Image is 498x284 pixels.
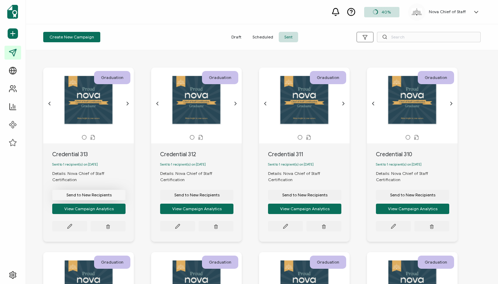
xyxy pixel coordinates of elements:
ion-icon: chevron forward outline [449,101,454,106]
div: Graduation [94,256,130,269]
span: Create New Campaign [49,35,94,39]
ion-icon: chevron back outline [155,101,160,106]
span: Sent to 1 recipient(s) on [DATE] [52,162,98,167]
button: Send to New Recipients [52,190,126,200]
input: Search [377,32,481,42]
span: Sent [279,32,298,42]
div: Graduation [202,256,238,269]
div: Details: Nova Chief of Staff Certification [376,170,458,183]
div: Graduation [418,71,454,84]
span: Draft [226,32,247,42]
div: Graduation [310,256,346,269]
div: Graduation [202,71,238,84]
div: Credential 312 [160,150,242,159]
ion-icon: chevron back outline [47,101,52,106]
div: Details: Nova Chief of Staff Certification [268,170,350,183]
div: Graduation [94,71,130,84]
ion-icon: chevron forward outline [233,101,238,106]
button: View Campaign Analytics [52,204,126,214]
span: Sent to 1 recipient(s) on [DATE] [376,162,422,167]
span: 40% [381,9,391,15]
button: View Campaign Analytics [268,204,341,214]
span: Send to New Recipients [282,193,328,197]
button: Send to New Recipients [376,190,449,200]
button: Create New Campaign [43,32,100,42]
button: View Campaign Analytics [376,204,449,214]
div: Details: Nova Chief of Staff Certification [160,170,242,183]
span: Scheduled [247,32,279,42]
div: Credential 311 [268,150,350,159]
span: Sent to 1 recipient(s) on [DATE] [268,162,314,167]
span: Send to New Recipients [174,193,220,197]
button: View Campaign Analytics [160,204,233,214]
img: sertifier-logomark-colored.svg [7,5,18,19]
div: Graduation [418,256,454,269]
ion-icon: chevron forward outline [125,101,130,106]
div: Graduation [310,71,346,84]
h5: Nova Chief of Staff [429,9,466,14]
div: Credential 313 [52,150,134,159]
ion-icon: chevron forward outline [341,101,346,106]
span: Send to New Recipients [390,193,435,197]
span: Send to New Recipients [66,193,112,197]
ion-icon: chevron back outline [370,101,376,106]
img: f53f884a-7200-4873-80e7-5e9b12fc9e96.png [412,8,422,15]
button: Send to New Recipients [268,190,341,200]
button: Send to New Recipients [160,190,233,200]
div: Credential 310 [376,150,458,159]
ion-icon: chevron back outline [262,101,268,106]
span: Sent to 1 recipient(s) on [DATE] [160,162,206,167]
div: Details: Nova Chief of Staff Certification [52,170,134,183]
